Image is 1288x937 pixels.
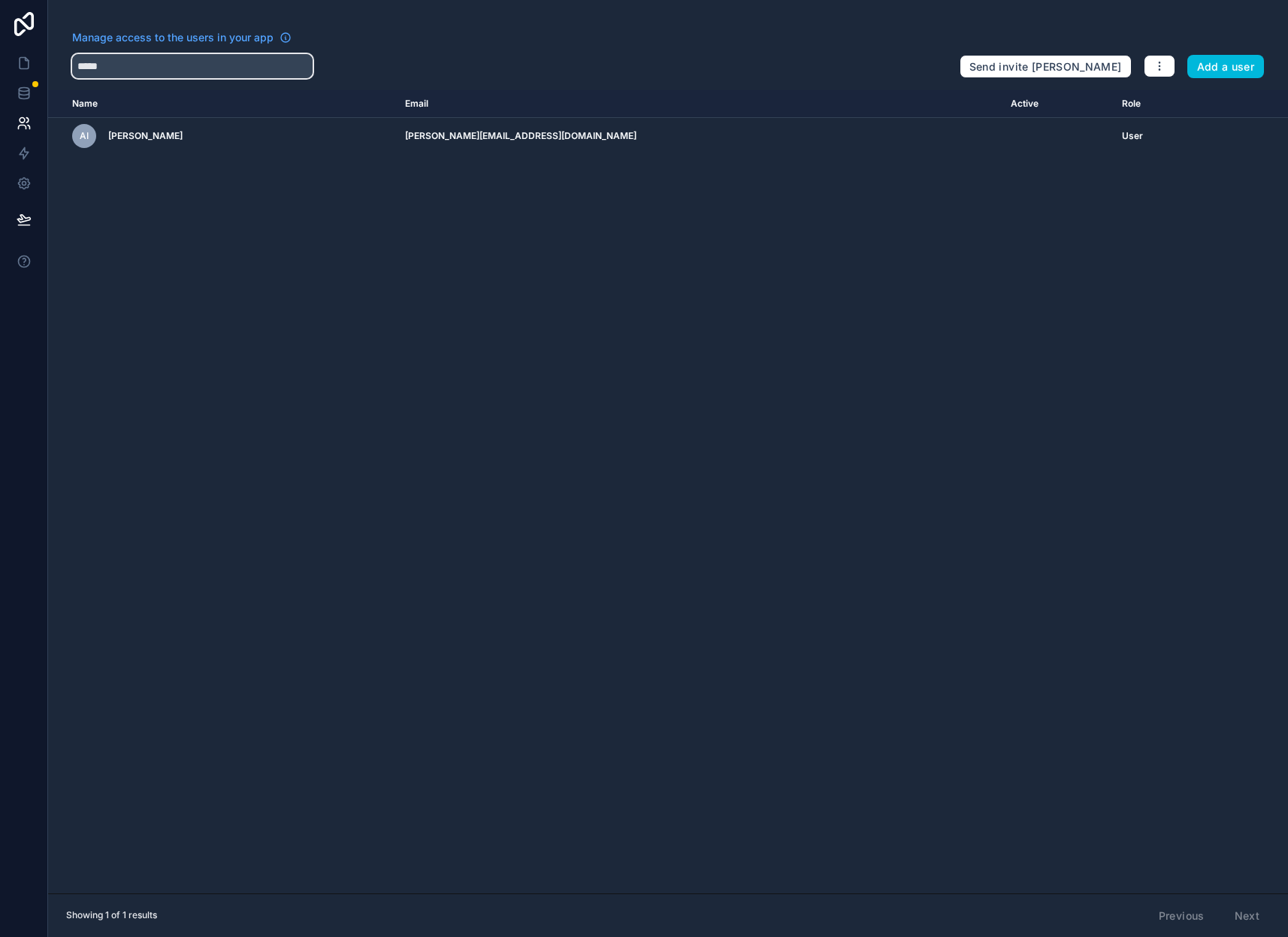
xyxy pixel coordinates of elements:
th: Role [1113,90,1208,118]
th: Name [48,90,396,118]
span: [PERSON_NAME] [108,130,183,142]
td: [PERSON_NAME][EMAIL_ADDRESS][DOMAIN_NAME] [396,118,1002,155]
span: User [1122,130,1143,142]
th: Email [396,90,1002,118]
span: AI [80,130,89,142]
span: Showing 1 of 1 results [66,909,157,921]
button: Add a user [1187,55,1265,79]
div: scrollable content [48,90,1288,893]
span: Manage access to the users in your app [72,30,274,45]
a: Manage access to the users in your app [72,30,292,45]
th: Active [1002,90,1113,118]
button: Send invite [PERSON_NAME] [960,55,1132,79]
